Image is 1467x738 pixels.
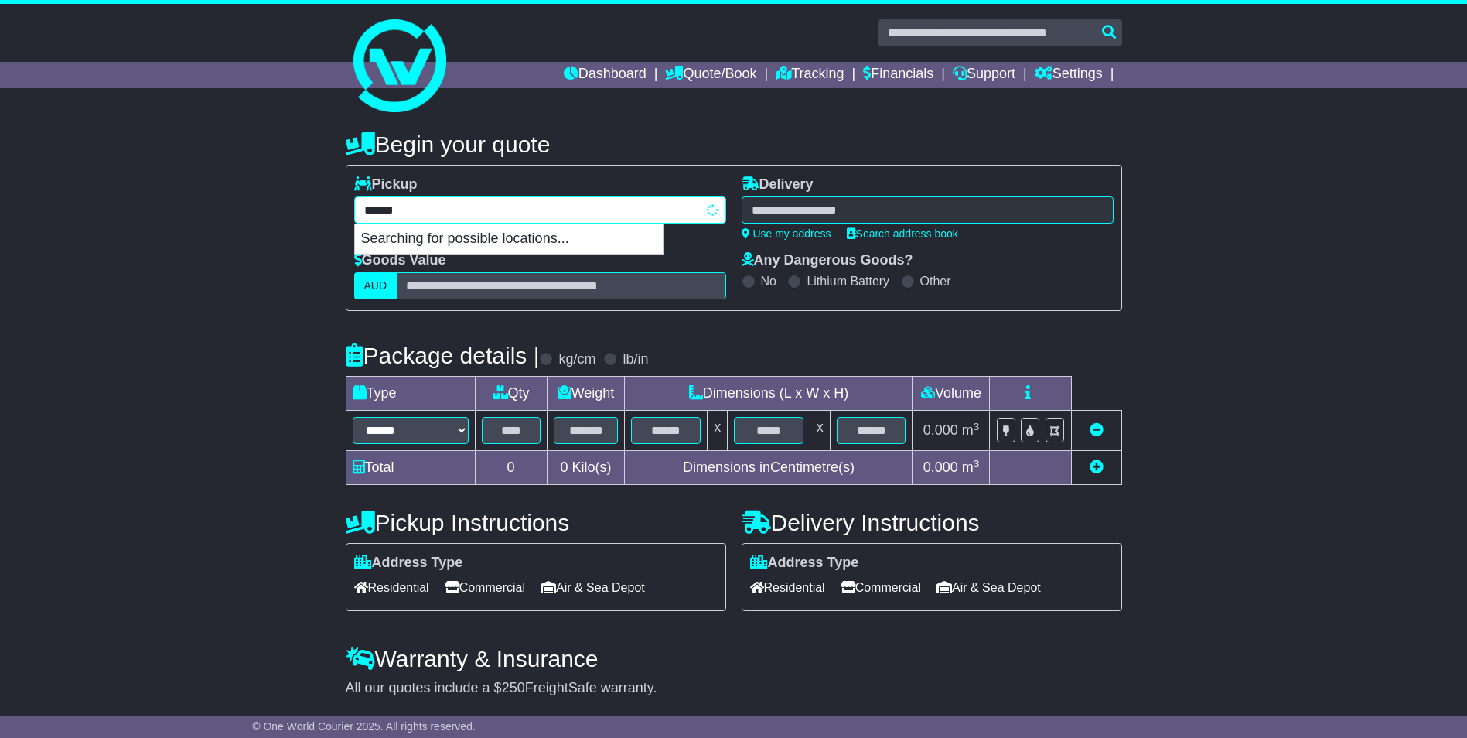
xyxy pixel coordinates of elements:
label: Pickup [354,176,418,193]
h4: Pickup Instructions [346,510,726,535]
span: Residential [354,576,429,600]
td: Kilo(s) [547,451,625,485]
span: Air & Sea Depot [936,576,1041,600]
span: 0.000 [923,460,958,475]
td: Type [346,377,475,411]
a: Remove this item [1090,422,1104,438]
span: 0 [560,460,568,475]
span: Commercial [445,576,525,600]
label: Other [920,274,951,289]
span: Commercial [841,576,921,600]
td: x [708,411,728,451]
span: © One World Courier 2025. All rights reserved. [252,720,476,733]
label: kg/cm [558,351,595,368]
label: Lithium Battery [807,274,889,289]
a: Financials [863,62,933,88]
td: Volume [913,377,990,411]
a: Dashboard [564,62,647,88]
div: All our quotes include a $ FreightSafe warranty. [346,680,1122,697]
span: m [962,460,980,475]
label: Goods Value [354,252,446,269]
label: No [761,274,776,289]
h4: Package details | [346,343,540,368]
label: AUD [354,272,397,299]
h4: Begin your quote [346,132,1122,157]
span: 0.000 [923,422,958,438]
td: 0 [475,451,547,485]
a: Search address book [847,227,958,240]
label: Any Dangerous Goods? [742,252,913,269]
label: Delivery [742,176,814,193]
h4: Warranty & Insurance [346,646,1122,671]
p: Searching for possible locations... [355,224,663,254]
a: Tracking [776,62,844,88]
td: Dimensions (L x W x H) [625,377,913,411]
h4: Delivery Instructions [742,510,1122,535]
typeahead: Please provide city [354,196,726,224]
label: Address Type [750,555,859,572]
a: Add new item [1090,460,1104,475]
td: x [810,411,830,451]
td: Weight [547,377,625,411]
span: 250 [502,680,525,695]
span: m [962,422,980,438]
a: Use my address [742,227,831,240]
span: Residential [750,576,825,600]
td: Total [346,451,475,485]
td: Qty [475,377,547,411]
span: Air & Sea Depot [541,576,645,600]
label: Address Type [354,555,463,572]
sup: 3 [974,421,980,432]
sup: 3 [974,458,980,470]
a: Support [953,62,1015,88]
a: Quote/Book [665,62,756,88]
a: Settings [1035,62,1103,88]
label: lb/in [623,351,648,368]
td: Dimensions in Centimetre(s) [625,451,913,485]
